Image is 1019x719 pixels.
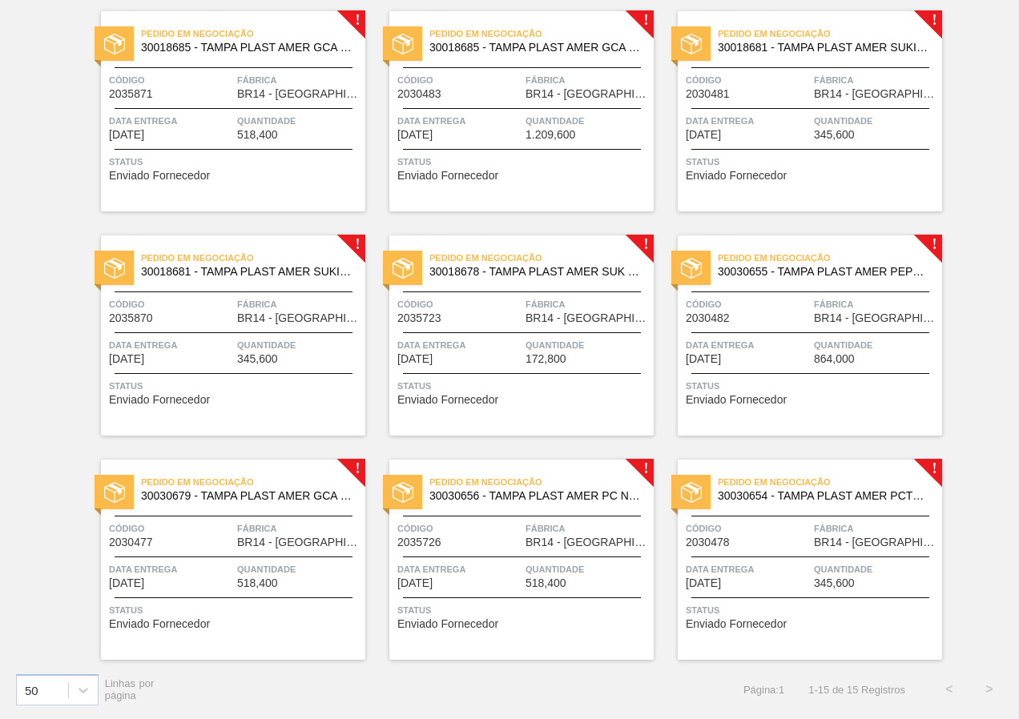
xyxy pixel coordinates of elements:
span: BR14 - Curitibana [237,536,361,548]
span: Status [686,602,938,618]
span: 345,600 [814,577,855,589]
span: 30030656 - TAMPA PLAST AMER PC NIV24 [429,490,641,502]
span: Status [397,602,650,618]
span: BR14 - Curitibana [526,536,650,548]
span: 24/10/2025 [109,353,144,365]
a: !statusPedido em Negociação30018678 - TAMPA PLAST AMER SUK TUBAINA S/LINERCódigo2035723FábricaBR1... [365,235,654,436]
a: !statusPedido em Negociação30018681 - TAMPA PLAST AMER SUKITA S/LINERCódigo2030481FábricaBR14 - [... [654,11,942,211]
span: 30030654 - TAMPA PLAST AMER PCTW NIV24 [718,490,929,502]
span: Enviado Fornecedor [397,394,498,406]
img: status [393,34,413,54]
span: Enviado Fornecedor [109,394,210,406]
span: Data entrega [397,337,522,353]
img: status [681,34,702,54]
span: 2030482 [686,312,730,324]
span: 24/10/2025 [109,129,144,141]
img: status [104,258,125,279]
img: status [681,482,702,503]
a: !statusPedido em Negociação30030679 - TAMPA PLAST AMER GCA ZERO NIV24Código2030477FábricaBR14 - [... [77,460,365,660]
span: Quantidade [237,113,361,129]
button: < [929,669,969,709]
span: 30018681 - TAMPA PLAST AMER SUKITA S/LINER [718,42,929,54]
span: 24/10/2025 [397,353,433,365]
span: Código [397,72,522,88]
span: Código [109,72,233,88]
span: Pedido em Negociação [718,250,942,266]
span: Código [397,296,522,312]
span: Data entrega [686,337,810,353]
span: Quantidade [814,113,938,129]
span: Enviado Fornecedor [686,618,787,630]
span: 518,400 [237,129,278,141]
span: BR14 - Curitibana [526,312,650,324]
span: Status [686,154,938,170]
span: Status [109,602,361,618]
span: Quantidade [526,113,650,129]
span: BR14 - Curitibana [526,88,650,100]
span: Pedido em Negociação [718,474,942,490]
a: !statusPedido em Negociação30030656 - TAMPA PLAST AMER PC NIV24Código2035726FábricaBR14 - [GEOGRA... [365,460,654,660]
span: Enviado Fornecedor [397,618,498,630]
span: 24/10/2025 [686,577,721,589]
span: Código [686,520,810,536]
span: 345,600 [814,129,855,141]
span: BR14 - Curitibana [814,88,938,100]
span: 30018678 - TAMPA PLAST AMER SUK TUBAINA S/LINER [429,266,641,278]
span: Código [686,296,810,312]
span: Fábrica [526,72,650,88]
span: Fábrica [526,296,650,312]
span: 518,400 [526,577,566,589]
span: Enviado Fornecedor [686,394,787,406]
a: !statusPedido em Negociação30018681 - TAMPA PLAST AMER SUKITA S/LINERCódigo2035870FábricaBR14 - [... [77,235,365,436]
span: Quantidade [526,337,650,353]
span: 2035870 [109,312,153,324]
span: 2035726 [397,536,441,548]
span: Quantidade [237,561,361,577]
span: Fábrica [237,72,361,88]
span: Pedido em Negociação [141,250,365,266]
span: Código [109,296,233,312]
span: 2030478 [686,536,730,548]
span: Quantidade [814,561,938,577]
span: BR14 - Curitibana [814,536,938,548]
span: Código [397,520,522,536]
span: Pedido em Negociação [429,250,654,266]
a: !statusPedido em Negociação30018685 - TAMPA PLAST AMER GCA S/LINERCódigo2030483FábricaBR14 - [GEO... [365,11,654,211]
span: Fábrica [526,520,650,536]
span: Pedido em Negociação [718,26,942,42]
span: Data entrega [109,337,233,353]
span: Data entrega [686,113,810,129]
span: BR14 - Curitibana [814,312,938,324]
span: 2035871 [109,88,153,100]
span: 2030481 [686,88,730,100]
span: Data entrega [109,561,233,577]
span: Status [109,378,361,394]
span: Pedido em Negociação [429,474,654,490]
span: Fábrica [237,296,361,312]
span: 24/10/2025 [109,577,144,589]
span: 30030679 - TAMPA PLAST AMER GCA ZERO NIV24 [141,490,352,502]
span: Código [686,72,810,88]
span: Data entrega [397,113,522,129]
span: Status [397,154,650,170]
span: 24/10/2025 [686,129,721,141]
img: status [393,258,413,279]
span: 30030655 - TAMPA PLAST AMER PEPSI ZERO NIV24 [718,266,929,278]
span: 2035723 [397,312,441,324]
span: 2030483 [397,88,441,100]
span: Enviado Fornecedor [686,170,787,182]
span: 30018681 - TAMPA PLAST AMER SUKITA S/LINER [141,266,352,278]
span: Enviado Fornecedor [109,618,210,630]
span: Data entrega [397,561,522,577]
span: 1 - 15 de 15 Registros [808,684,905,696]
span: BR14 - Curitibana [237,88,361,100]
span: Status [686,378,938,394]
span: Quantidade [237,337,361,353]
img: status [393,482,413,503]
img: status [681,258,702,279]
span: Enviado Fornecedor [109,170,210,182]
span: 864,000 [814,353,855,365]
span: Pedido em Negociação [141,474,365,490]
span: Data entrega [686,561,810,577]
img: status [104,34,125,54]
